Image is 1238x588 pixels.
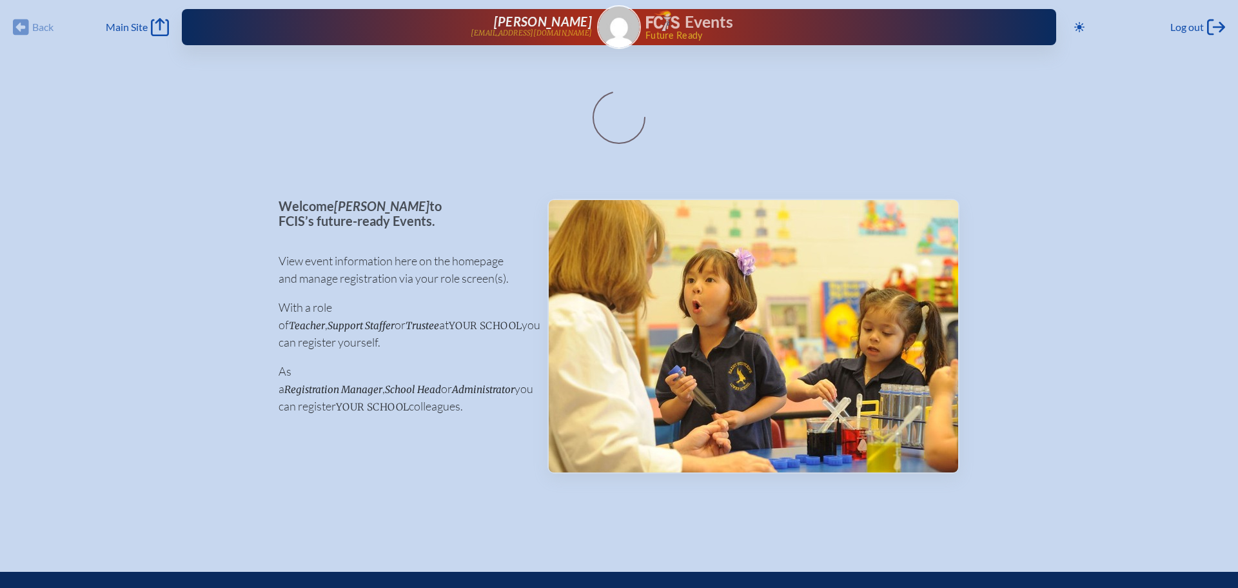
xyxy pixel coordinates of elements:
[284,383,382,396] span: Registration Manager
[279,299,527,351] p: With a role of , or at you can register yourself.
[598,6,640,48] img: Gravatar
[279,199,527,228] p: Welcome to FCIS’s future-ready Events.
[549,200,958,472] img: Events
[449,319,522,332] span: your school
[106,18,169,36] a: Main Site
[106,21,148,34] span: Main Site
[406,319,439,332] span: Trustee
[597,5,641,49] a: Gravatar
[223,14,592,40] a: [PERSON_NAME][EMAIL_ADDRESS][DOMAIN_NAME]
[279,252,527,287] p: View event information here on the homepage and manage registration via your role screen(s).
[471,29,592,37] p: [EMAIL_ADDRESS][DOMAIN_NAME]
[646,10,1015,40] div: FCIS Events — Future ready
[336,401,409,413] span: your school
[494,14,592,29] span: [PERSON_NAME]
[279,363,527,415] p: As a , or you can register colleagues.
[645,31,1015,40] span: Future Ready
[289,319,325,332] span: Teacher
[385,383,441,396] span: School Head
[1170,21,1204,34] span: Log out
[452,383,515,396] span: Administrator
[328,319,395,332] span: Support Staffer
[334,198,429,214] span: [PERSON_NAME]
